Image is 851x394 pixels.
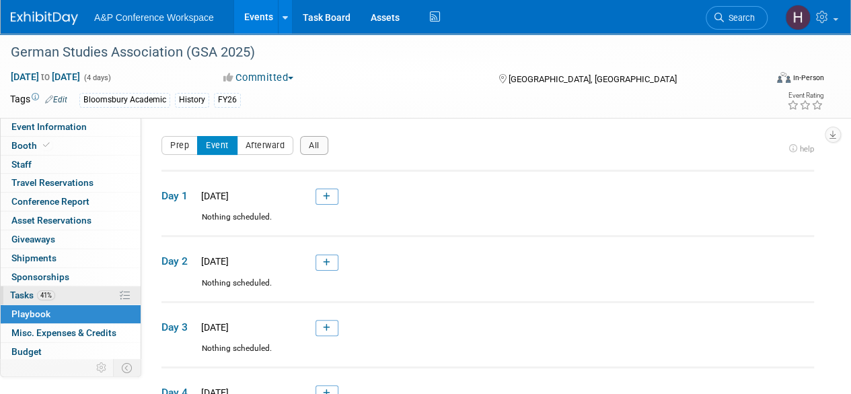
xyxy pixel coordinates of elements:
[11,253,57,263] span: Shipments
[39,71,52,82] span: to
[94,12,214,23] span: A&P Conference Workspace
[11,308,50,319] span: Playbook
[214,93,241,107] div: FY26
[6,40,755,65] div: German Studies Association (GSA 2025)
[79,93,170,107] div: Bloomsbury Academic
[1,305,141,323] a: Playbook
[787,92,823,99] div: Event Rating
[161,343,814,366] div: Nothing scheduled.
[175,93,209,107] div: History
[197,136,237,155] button: Event
[1,286,141,304] a: Tasks41%
[1,193,141,211] a: Conference Report
[237,136,294,155] button: Afterward
[1,268,141,286] a: Sponsorships
[785,5,811,30] img: Hannah Siegel
[161,277,814,301] div: Nothing scheduled.
[11,177,94,188] span: Travel Reservations
[37,290,55,300] span: 41%
[777,72,790,83] img: Format-Inperson.png
[43,141,50,149] i: Booth reservation complete
[45,95,67,104] a: Edit
[1,174,141,192] a: Travel Reservations
[1,156,141,174] a: Staff
[11,327,116,338] span: Misc. Expenses & Credits
[11,11,78,25] img: ExhibitDay
[161,136,198,155] button: Prep
[219,71,299,85] button: Committed
[11,271,69,282] span: Sponsorships
[11,121,87,132] span: Event Information
[300,136,328,155] button: All
[197,191,229,201] span: [DATE]
[11,215,91,226] span: Asset Reservations
[1,343,141,361] a: Budget
[706,6,768,30] a: Search
[114,359,141,376] td: Toggle Event Tabs
[10,71,81,83] span: [DATE] [DATE]
[83,73,111,82] span: (4 days)
[10,92,67,108] td: Tags
[1,137,141,155] a: Booth
[197,322,229,333] span: [DATE]
[1,118,141,136] a: Event Information
[1,324,141,342] a: Misc. Expenses & Credits
[11,140,52,151] span: Booth
[1,230,141,249] a: Giveaways
[800,144,814,154] span: help
[508,74,676,84] span: [GEOGRAPHIC_DATA], [GEOGRAPHIC_DATA]
[11,346,42,357] span: Budget
[161,211,814,235] div: Nothing scheduled.
[161,189,195,203] span: Day 1
[11,234,55,244] span: Giveaways
[10,290,55,300] span: Tasks
[197,256,229,267] span: [DATE]
[11,196,89,207] span: Conference Report
[90,359,114,376] td: Personalize Event Tab Strip
[1,249,141,267] a: Shipments
[161,254,195,269] span: Day 2
[161,320,195,335] span: Day 3
[11,159,32,170] span: Staff
[705,70,824,90] div: Event Format
[724,13,755,23] span: Search
[1,211,141,230] a: Asset Reservations
[792,73,824,83] div: In-Person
